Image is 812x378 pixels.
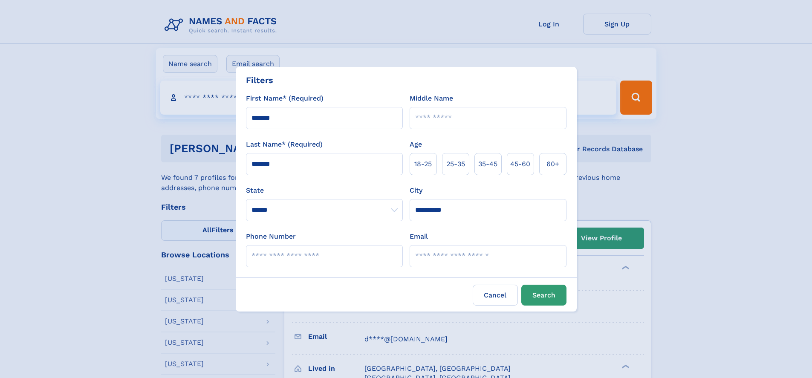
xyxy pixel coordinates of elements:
[246,74,273,87] div: Filters
[410,185,422,196] label: City
[410,139,422,150] label: Age
[478,159,497,169] span: 35‑45
[546,159,559,169] span: 60+
[414,159,432,169] span: 18‑25
[521,285,566,306] button: Search
[510,159,530,169] span: 45‑60
[246,139,323,150] label: Last Name* (Required)
[246,185,403,196] label: State
[410,93,453,104] label: Middle Name
[410,231,428,242] label: Email
[246,93,324,104] label: First Name* (Required)
[473,285,518,306] label: Cancel
[446,159,465,169] span: 25‑35
[246,231,296,242] label: Phone Number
